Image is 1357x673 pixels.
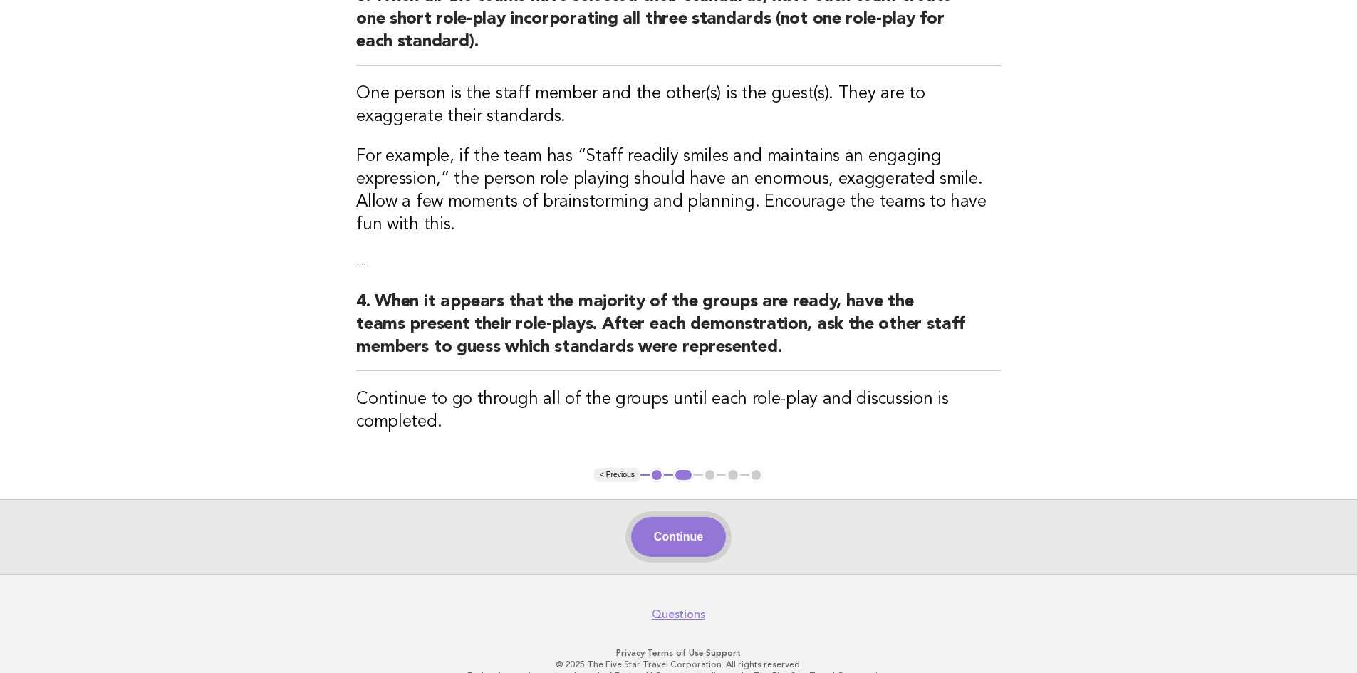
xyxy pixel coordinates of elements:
h3: One person is the staff member and the other(s) is the guest(s). They are to exaggerate their sta... [356,83,1001,128]
button: < Previous [594,468,640,482]
button: Continue [631,517,726,557]
button: 1 [650,468,664,482]
p: © 2025 The Five Star Travel Corporation. All rights reserved. [243,659,1115,670]
a: Terms of Use [647,648,704,658]
a: Questions [652,607,705,622]
h3: For example, if the team has “Staff readily smiles and maintains an engaging expression,” the per... [356,145,1001,236]
p: · · [243,647,1115,659]
button: 2 [673,468,694,482]
p: -- [356,254,1001,273]
a: Privacy [616,648,645,658]
h2: 4. When it appears that the majority of the groups are ready, have the teams present their role-p... [356,291,1001,371]
h3: Continue to go through all of the groups until each role-play and discussion is completed. [356,388,1001,434]
a: Support [706,648,741,658]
